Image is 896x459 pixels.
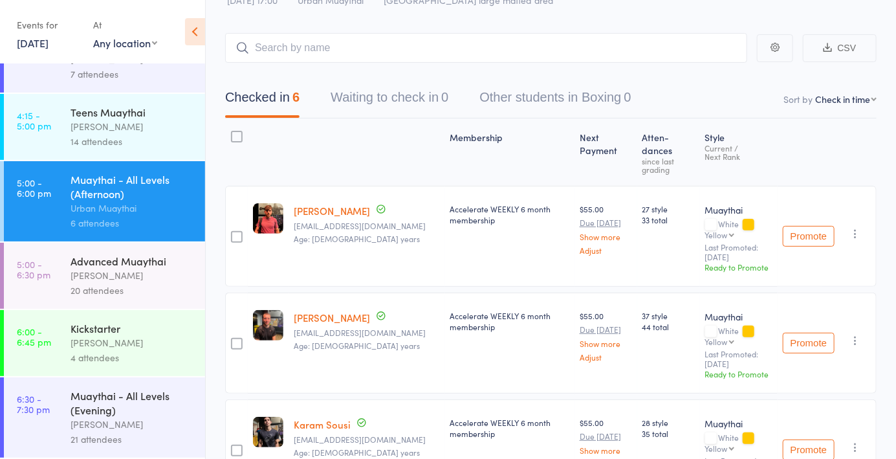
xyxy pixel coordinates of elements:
[71,335,194,350] div: [PERSON_NAME]
[642,203,695,214] span: 27 style
[225,33,747,63] input: Search by name
[294,204,370,218] a: [PERSON_NAME]
[294,311,370,324] a: [PERSON_NAME]
[705,337,728,346] div: Yellow
[294,418,351,431] a: Karam Sousi
[705,243,772,262] small: Last Promoted: [DATE]
[71,321,194,335] div: Kickstarter
[624,90,631,104] div: 0
[580,218,632,227] small: Due [DATE]
[4,310,205,376] a: 6:00 -6:45 pmKickstarter[PERSON_NAME]4 attendees
[71,67,194,82] div: 7 attendees
[331,84,448,118] button: Waiting to check in0
[705,310,772,323] div: Muaythai
[445,124,574,180] div: Membership
[294,340,420,351] span: Age: [DEMOGRAPHIC_DATA] years
[705,230,728,239] div: Yellow
[705,326,772,346] div: White
[71,134,194,149] div: 14 attendees
[4,161,205,241] a: 5:00 -6:00 pmMuaythai - All Levels (Afternoon)Urban Muaythai6 attendees
[783,333,835,353] button: Promote
[71,105,194,119] div: Teens Muaythai
[294,221,440,230] small: Joshcolwell2001@gmail.com
[705,350,772,368] small: Last Promoted: [DATE]
[450,203,569,225] div: Accelerate WEEKLY 6 month membership
[294,233,420,244] span: Age: [DEMOGRAPHIC_DATA] years
[253,417,283,447] img: image1753688417.png
[705,144,772,161] div: Current / Next Rank
[4,94,205,160] a: 4:15 -5:00 pmTeens Muaythai[PERSON_NAME]14 attendees
[580,339,632,348] a: Show more
[783,226,835,247] button: Promote
[642,214,695,225] span: 33 total
[294,435,440,444] small: karamsousi21@gmail.com
[705,368,772,379] div: Ready to Promote
[71,119,194,134] div: [PERSON_NAME]
[450,417,569,439] div: Accelerate WEEKLY 6 month membership
[93,36,157,50] div: Any location
[17,259,50,280] time: 5:00 - 6:30 pm
[580,232,632,241] a: Show more
[4,377,205,458] a: 6:30 -7:30 pmMuaythai - All Levels (Evening)[PERSON_NAME]21 attendees
[642,428,695,439] span: 35 total
[580,325,632,334] small: Due [DATE]
[642,417,695,428] span: 28 style
[4,243,205,309] a: 5:00 -6:30 pmAdvanced Muaythai[PERSON_NAME]20 attendees
[642,157,695,174] div: since last grading
[17,394,50,414] time: 6:30 - 7:30 pm
[292,90,300,104] div: 6
[17,326,51,347] time: 6:00 - 6:45 pm
[71,268,194,283] div: [PERSON_NAME]
[803,34,877,62] button: CSV
[700,124,778,180] div: Style
[705,203,772,216] div: Muaythai
[294,447,420,458] span: Age: [DEMOGRAPHIC_DATA] years
[705,262,772,273] div: Ready to Promote
[705,219,772,239] div: White
[574,124,637,180] div: Next Payment
[71,350,194,365] div: 4 attendees
[637,124,700,180] div: Atten­dances
[253,310,283,341] img: image1747008952.png
[580,246,632,254] a: Adjust
[642,310,695,321] span: 37 style
[815,93,870,106] div: Check in time
[71,201,194,216] div: Urban Muaythai
[294,328,440,337] small: rowbottomisaac@gmail.com
[93,14,157,36] div: At
[71,417,194,432] div: [PERSON_NAME]
[450,310,569,332] div: Accelerate WEEKLY 6 month membership
[71,432,194,447] div: 21 attendees
[705,433,772,453] div: White
[580,432,632,441] small: Due [DATE]
[17,177,51,198] time: 5:00 - 6:00 pm
[479,84,631,118] button: Other students in Boxing0
[580,203,632,254] div: $55.00
[71,283,194,298] div: 20 attendees
[71,172,194,201] div: Muaythai - All Levels (Afternoon)
[441,90,448,104] div: 0
[253,203,283,234] img: image1752135000.png
[17,36,49,50] a: [DATE]
[17,110,51,131] time: 4:15 - 5:00 pm
[225,84,300,118] button: Checked in6
[580,446,632,454] a: Show more
[783,93,813,106] label: Sort by
[580,310,632,361] div: $55.00
[705,417,772,430] div: Muaythai
[71,254,194,268] div: Advanced Muaythai
[580,353,632,361] a: Adjust
[642,321,695,332] span: 44 total
[17,14,80,36] div: Events for
[71,216,194,230] div: 6 attendees
[705,444,728,453] div: Yellow
[71,388,194,417] div: Muaythai - All Levels (Evening)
